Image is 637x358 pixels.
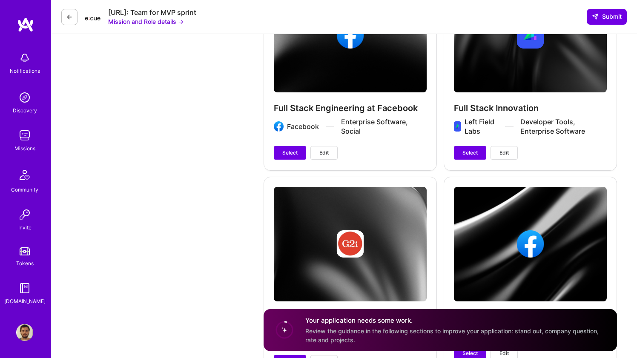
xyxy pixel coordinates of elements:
div: Notifications [10,66,40,75]
img: tokens [20,247,30,255]
img: Community [14,165,35,185]
button: Select [274,146,306,160]
a: User Avatar [14,324,35,341]
button: Edit [491,146,518,160]
span: Edit [499,349,509,357]
span: Select [282,149,298,157]
div: Tokens [16,259,34,268]
div: [DOMAIN_NAME] [4,297,46,306]
img: teamwork [16,127,33,144]
img: Company Logo [84,11,101,23]
span: Edit [499,149,509,157]
span: Submit [592,12,622,21]
div: [URL]: Team for MVP sprint [108,8,196,17]
h4: Your application needs some work. [305,316,607,325]
button: Edit [310,146,338,160]
img: discovery [16,89,33,106]
img: User Avatar [16,324,33,341]
i: icon SendLight [592,13,599,20]
img: logo [17,17,34,32]
button: Mission and Role details → [108,17,184,26]
div: Community [11,185,38,194]
span: Select [462,349,478,357]
button: Select [454,146,486,160]
button: Submit [587,9,627,24]
i: icon LeftArrowDark [66,14,73,20]
img: guide book [16,280,33,297]
div: Missions [14,144,35,153]
span: Select [462,149,478,157]
img: Invite [16,206,33,223]
span: Edit [319,149,329,157]
div: Discovery [13,106,37,115]
img: bell [16,49,33,66]
span: Review the guidance in the following sections to improve your application: stand out, company que... [305,327,599,344]
div: Invite [18,223,32,232]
